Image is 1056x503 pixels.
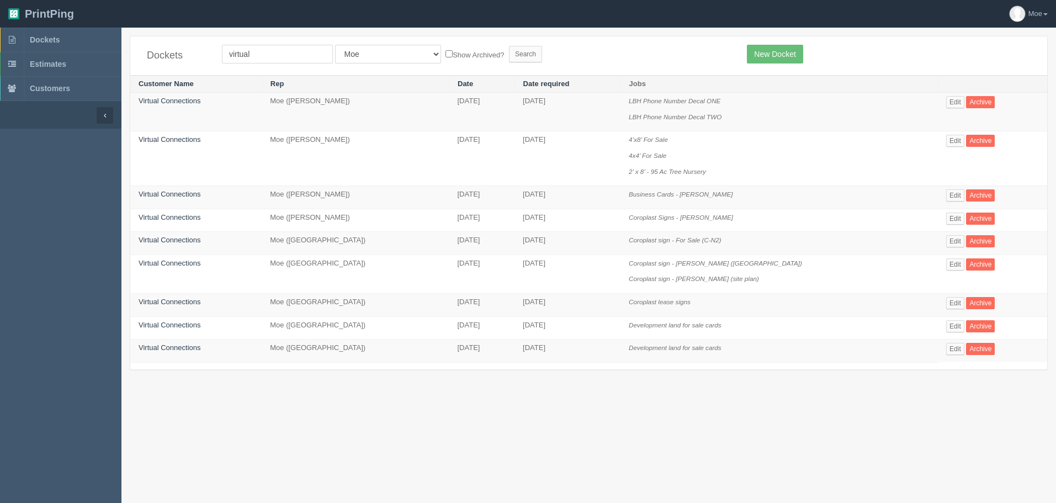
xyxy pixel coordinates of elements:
a: Archive [966,320,995,332]
i: LBH Phone Number Decal TWO [629,113,721,120]
i: LBH Phone Number Decal ONE [629,97,720,104]
a: Archive [966,135,995,147]
td: Moe ([GEOGRAPHIC_DATA]) [262,340,449,363]
a: Rep [270,80,284,88]
td: [DATE] [514,186,620,209]
a: Archive [966,96,995,108]
td: [DATE] [449,93,515,131]
img: avatar_default-7531ab5dedf162e01f1e0bb0964e6a185e93c5c22dfe317fb01d7f8cd2b1632c.jpg [1010,6,1025,22]
a: Archive [966,235,995,247]
span: Customers [30,84,70,93]
td: [DATE] [514,131,620,186]
td: [DATE] [514,93,620,131]
a: Edit [946,320,964,332]
td: [DATE] [514,293,620,316]
a: Archive [966,297,995,309]
td: [DATE] [449,316,515,340]
i: Coroplast sign - [PERSON_NAME] (site plan) [629,275,759,282]
i: Coroplast lease signs [629,298,691,305]
td: [DATE] [514,255,620,293]
td: Moe ([GEOGRAPHIC_DATA]) [262,316,449,340]
a: Edit [946,135,964,147]
i: Coroplast sign - For Sale (C-N2) [629,236,721,243]
td: [DATE] [514,232,620,255]
a: Customer Name [139,80,194,88]
a: Edit [946,235,964,247]
td: Moe ([GEOGRAPHIC_DATA]) [262,293,449,316]
a: Virtual Connections [139,236,201,244]
td: [DATE] [449,209,515,232]
a: Date required [523,80,570,88]
i: Development land for sale cards [629,344,721,351]
a: Virtual Connections [139,213,201,221]
a: Edit [946,213,964,225]
i: Coroplast sign - [PERSON_NAME] ([GEOGRAPHIC_DATA]) [629,260,802,267]
a: Edit [946,189,964,202]
input: Search [509,46,542,62]
td: [DATE] [449,293,515,316]
i: 4’x8’ For Sale [629,136,668,143]
i: 4x4’ For Sale [629,152,666,159]
td: Moe ([GEOGRAPHIC_DATA]) [262,255,449,293]
a: Archive [966,189,995,202]
td: [DATE] [514,340,620,363]
td: [DATE] [514,316,620,340]
td: Moe ([PERSON_NAME]) [262,186,449,209]
a: Archive [966,213,995,225]
a: Virtual Connections [139,97,201,105]
a: Virtual Connections [139,298,201,306]
a: Archive [966,258,995,271]
td: [DATE] [449,186,515,209]
i: Business Cards - [PERSON_NAME] [629,190,733,198]
td: Moe ([PERSON_NAME]) [262,93,449,131]
a: Virtual Connections [139,190,201,198]
a: Archive [966,343,995,355]
i: Coroplast Signs - [PERSON_NAME] [629,214,733,221]
td: [DATE] [449,255,515,293]
a: New Docket [747,45,803,63]
td: Moe ([PERSON_NAME]) [262,209,449,232]
a: Date [458,80,473,88]
span: Estimates [30,60,66,68]
a: Edit [946,96,964,108]
th: Jobs [620,75,938,93]
img: logo-3e63b451c926e2ac314895c53de4908e5d424f24456219fb08d385ab2e579770.png [8,8,19,19]
a: Virtual Connections [139,321,201,329]
a: Edit [946,343,964,355]
a: Virtual Connections [139,135,201,144]
label: Show Archived? [445,48,504,61]
td: Moe ([PERSON_NAME]) [262,131,449,186]
i: 2’ x 8’ - 95 Ac Tree Nursery [629,168,706,175]
h4: Dockets [147,50,205,61]
a: Edit [946,297,964,309]
td: [DATE] [449,340,515,363]
a: Edit [946,258,964,271]
input: Show Archived? [445,50,453,57]
td: [DATE] [514,209,620,232]
a: Virtual Connections [139,259,201,267]
td: Moe ([GEOGRAPHIC_DATA]) [262,232,449,255]
td: [DATE] [449,232,515,255]
input: Customer Name [222,45,333,63]
a: Virtual Connections [139,343,201,352]
i: Development land for sale cards [629,321,721,329]
td: [DATE] [449,131,515,186]
span: Dockets [30,35,60,44]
